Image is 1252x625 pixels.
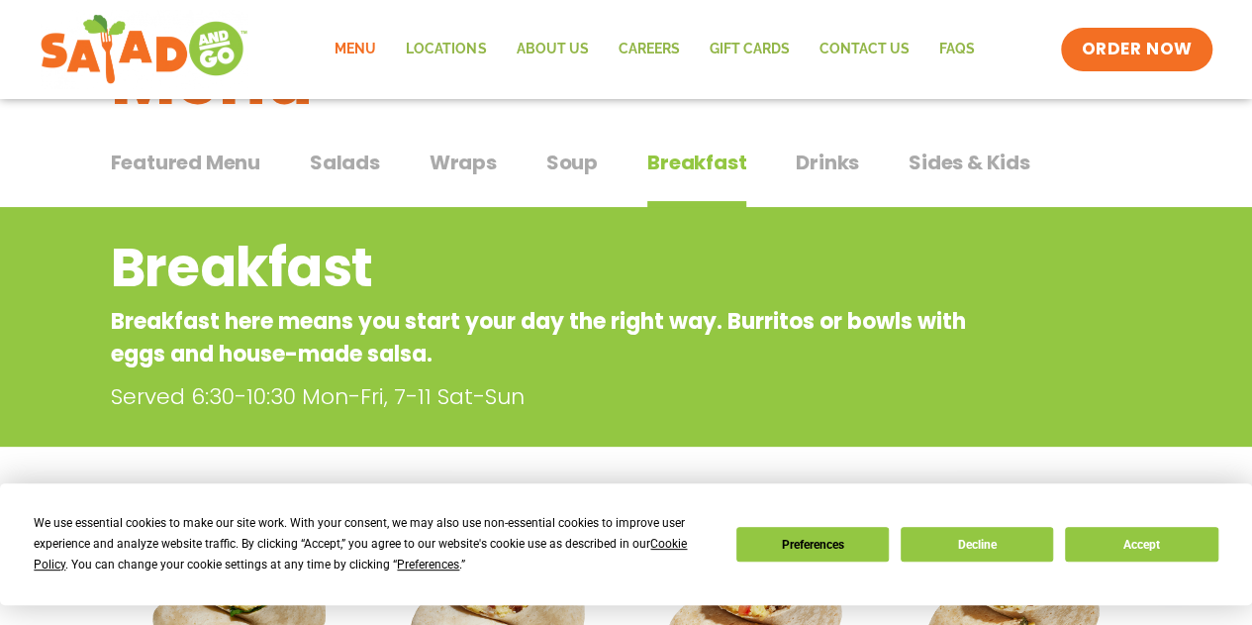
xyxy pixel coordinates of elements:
img: new-SAG-logo-768×292 [40,10,248,89]
nav: Menu [320,27,989,72]
span: Sides & Kids [909,148,1030,177]
h2: Breakfast [111,228,983,308]
a: ORDER NOW [1061,28,1211,71]
button: Accept [1065,527,1217,562]
p: Breakfast here means you start your day the right way. Burritos or bowls with eggs and house-made... [111,305,983,370]
span: Preferences [397,558,459,572]
a: GIFT CARDS [694,27,804,72]
a: Careers [603,27,694,72]
span: Drinks [796,148,859,177]
div: We use essential cookies to make our site work. With your consent, we may also use non-essential ... [34,513,712,575]
span: Featured Menu [111,148,260,177]
a: Locations [391,27,501,72]
p: Served 6:30-10:30 Mon-Fri, 7-11 Sat-Sun [111,380,992,413]
span: ORDER NOW [1081,38,1192,61]
div: Tabbed content [111,141,1142,208]
span: Breakfast [647,148,746,177]
button: Decline [901,527,1053,562]
span: Salads [310,148,380,177]
button: Preferences [736,527,889,562]
span: Soup [546,148,598,177]
span: Wraps [430,148,497,177]
a: Contact Us [804,27,923,72]
a: Menu [320,27,391,72]
a: FAQs [923,27,989,72]
a: About Us [501,27,603,72]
